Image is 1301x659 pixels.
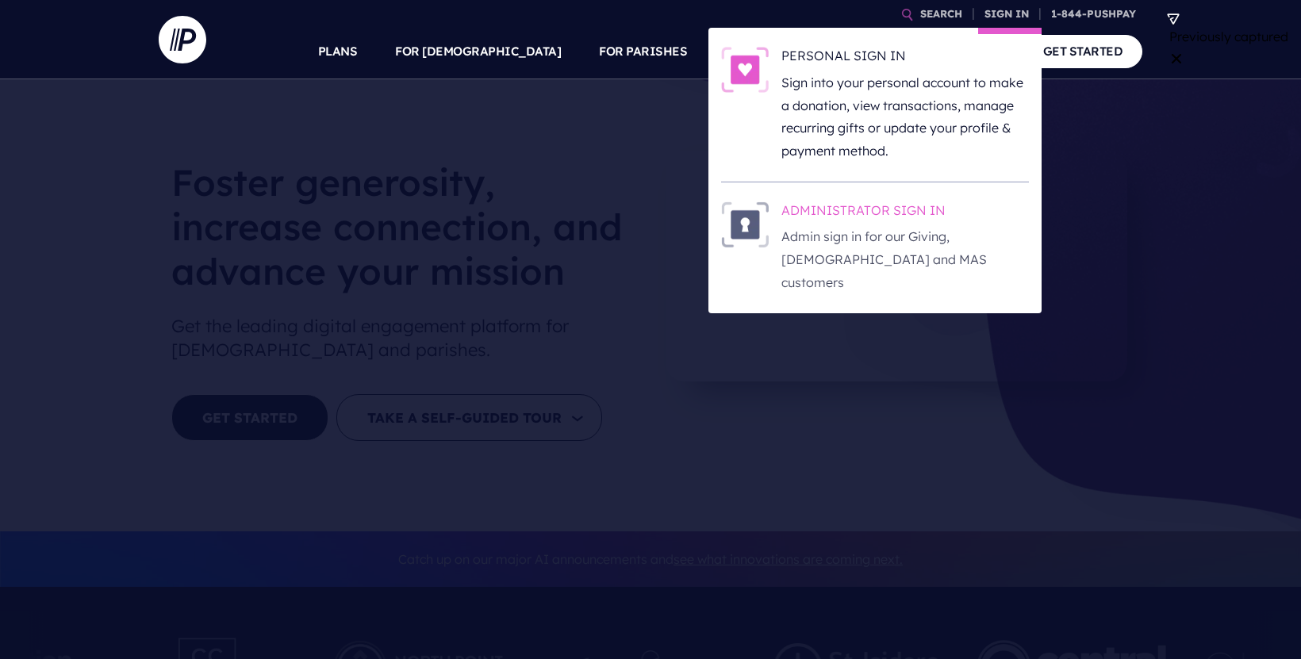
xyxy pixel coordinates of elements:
[1023,35,1143,67] a: GET STARTED
[721,47,1029,163] a: PERSONAL SIGN IN - Illustration PERSONAL SIGN IN Sign into your personal account to make a donati...
[721,201,1029,294] a: ADMINISTRATOR SIGN IN - Illustration ADMINISTRATOR SIGN IN Admin sign in for our Giving, [DEMOGRA...
[395,24,561,79] a: FOR [DEMOGRAPHIC_DATA]
[781,225,1029,293] p: Admin sign in for our Giving, [DEMOGRAPHIC_DATA] and MAS customers
[927,24,985,79] a: COMPANY
[721,47,769,93] img: PERSONAL SIGN IN - Illustration
[834,24,889,79] a: EXPLORE
[781,47,1029,71] h6: PERSONAL SIGN IN
[599,24,687,79] a: FOR PARISHES
[725,24,796,79] a: SOLUTIONS
[781,201,1029,225] h6: ADMINISTRATOR SIGN IN
[721,201,769,247] img: ADMINISTRATOR SIGN IN - Illustration
[781,71,1029,163] p: Sign into your personal account to make a donation, view transactions, manage recurring gifts or ...
[318,24,358,79] a: PLANS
